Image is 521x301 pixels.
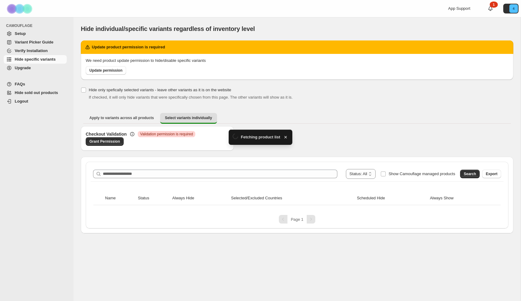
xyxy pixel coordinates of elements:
[4,88,67,97] a: Hide sold out products
[86,58,206,63] span: We need product update permission to hide/disable specific variants
[4,55,67,64] a: Hide specific variants
[464,171,476,176] span: Search
[428,191,491,205] th: Always Show
[81,25,255,32] span: Hide individual/specific variants regardless of inventory level
[89,139,120,144] span: Grant Permission
[171,191,229,205] th: Always Hide
[6,23,69,28] span: CAMOUFLAGE
[4,29,67,38] a: Setup
[84,113,159,123] button: Apply to variants across all products
[86,137,124,146] a: Grant Permission
[15,90,58,95] span: Hide sold out products
[86,131,127,137] h3: Checkout Validation
[86,66,126,75] a: Update permission
[15,82,25,86] span: FAQs
[486,171,497,176] span: Export
[140,132,193,137] span: Validation permission is required
[487,6,493,12] a: 1
[5,0,36,17] img: Camouflage
[448,6,470,11] span: App Support
[4,64,67,72] a: Upgrade
[513,7,515,10] text: 4
[160,113,217,124] button: Select variants individually
[4,80,67,88] a: FAQs
[81,126,513,233] div: Select variants individually
[92,44,165,50] h2: Update product permission is required
[503,4,519,13] button: Avatar with initials 4
[4,47,67,55] a: Verify Installation
[89,115,154,120] span: Apply to variants across all products
[460,170,480,178] button: Search
[89,88,231,92] span: Hide only spefically selected variants - leave other variants as it is on the website
[15,40,53,44] span: Variant Picker Guide
[241,134,280,140] span: Fetching product list
[91,215,504,224] nav: Pagination
[15,57,56,62] span: Hide specific variants
[490,2,498,8] div: 1
[136,191,171,205] th: Status
[509,4,518,13] span: Avatar with initials 4
[4,38,67,47] a: Variant Picker Guide
[4,97,67,106] a: Logout
[482,170,501,178] button: Export
[355,191,428,205] th: Scheduled Hide
[103,191,136,205] th: Name
[15,48,48,53] span: Verify Installation
[15,99,28,103] span: Logout
[89,95,293,100] span: If checked, it will only hide variants that were specifically chosen from this page. The other va...
[89,68,122,73] span: Update permission
[291,217,303,222] span: Page 1
[229,191,355,205] th: Selected/Excluded Countries
[165,115,212,120] span: Select variants individually
[15,66,31,70] span: Upgrade
[388,171,455,176] span: Show Camouflage managed products
[15,31,26,36] span: Setup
